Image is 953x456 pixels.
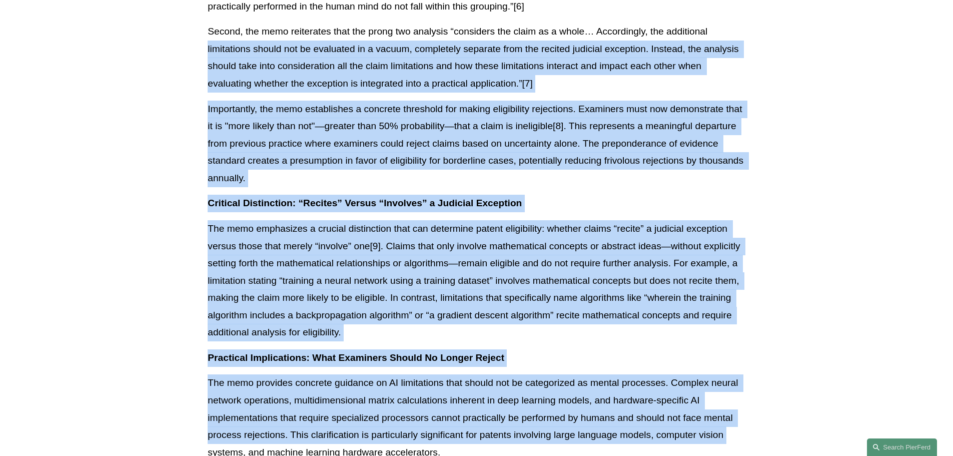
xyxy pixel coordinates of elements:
strong: Critical Distinction: “Recites” Versus “Involves” a Judicial Exception [208,198,522,208]
p: The memo emphasizes a crucial distinction that can determine patent eligibility: whether claims “... [208,220,745,341]
p: Second, the memo reiterates that the prong two analysis “considers the claim as a whole… Accordin... [208,23,745,92]
strong: Practical Implications: What Examiners Should No Longer Reject [208,352,504,363]
p: Importantly, the memo establishes a concrete threshold for making eligibility rejections. Examine... [208,101,745,187]
a: Search this site [867,438,937,456]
